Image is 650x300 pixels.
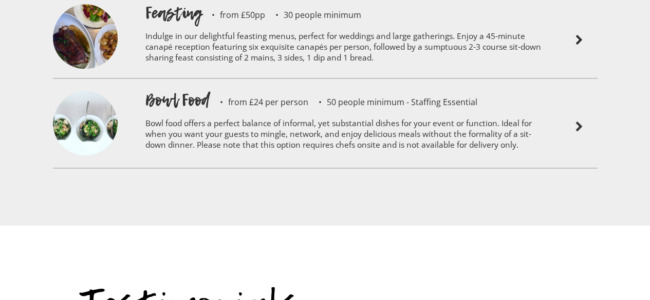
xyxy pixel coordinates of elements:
p: from £24 per person [210,98,308,106]
p: Bowl food offers a perfect balance of informal, yet substantial dishes for your event or function... [145,111,551,160]
p: 30 people minimum [265,11,361,19]
h1: Feasting [145,2,201,24]
p: 50 people minimum - Staffing Essential [308,98,477,106]
p: Indulge in our delightful feasting menus, perfect for weddings and large gatherings. Enjoy a 45-m... [145,24,551,73]
h1: Bowl Food [145,89,210,111]
p: from £50pp [201,11,265,19]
